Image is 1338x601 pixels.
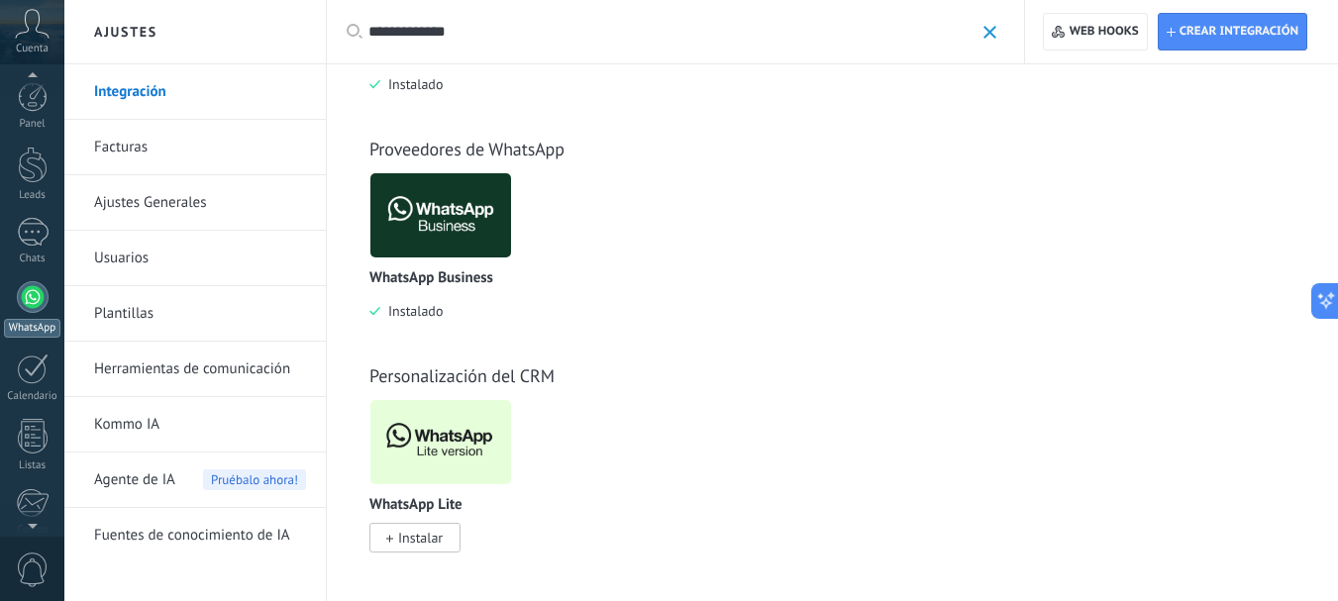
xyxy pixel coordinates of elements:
[369,364,555,387] a: Personalización del CRM
[64,342,326,397] li: Herramientas de comunicación
[94,120,306,175] a: Facturas
[64,64,326,120] li: Integración
[369,497,463,514] p: WhatsApp Lite
[1070,24,1139,40] span: Web hooks
[398,529,443,547] span: Instalar
[1043,13,1147,50] button: Web hooks
[4,459,61,472] div: Listas
[94,452,175,508] span: Agente de IA
[4,319,60,338] div: WhatsApp
[94,231,306,286] a: Usuarios
[64,231,326,286] li: Usuarios
[94,286,306,342] a: Plantillas
[64,397,326,452] li: Kommo IA
[64,452,326,508] li: Agente de IA
[370,394,511,490] img: logo_main.png
[64,508,326,562] li: Fuentes de conocimiento de IA
[1180,24,1298,40] span: Crear integración
[4,252,61,265] div: Chats
[370,167,511,263] img: logo_main.png
[369,172,527,350] div: WhatsApp Business
[16,43,49,55] span: Cuenta
[94,508,306,563] a: Fuentes de conocimiento de IA
[369,270,493,287] p: WhatsApp Business
[94,64,306,120] a: Integración
[369,138,565,160] a: Proveedores de WhatsApp
[94,175,306,231] a: Ajustes Generales
[94,342,306,397] a: Herramientas de comunicación
[380,302,443,320] span: Instalado
[4,118,61,131] div: Panel
[1158,13,1307,50] button: Crear integración
[203,469,306,490] span: Pruébalo ahora!
[369,399,527,576] div: WhatsApp Lite
[94,452,306,508] a: Agente de IAPruébalo ahora!
[64,175,326,231] li: Ajustes Generales
[4,390,61,403] div: Calendario
[94,397,306,452] a: Kommo IA
[380,75,443,93] span: Instalado
[64,120,326,175] li: Facturas
[64,286,326,342] li: Plantillas
[4,189,61,202] div: Leads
